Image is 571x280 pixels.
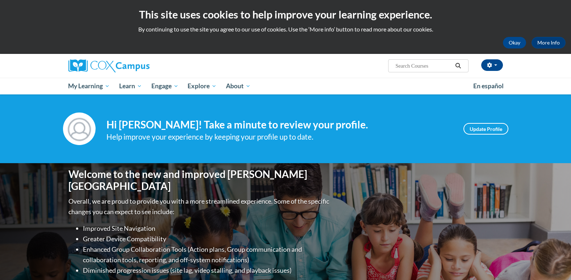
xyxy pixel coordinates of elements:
a: About [221,78,255,94]
span: My Learning [68,82,110,90]
input: Search Courses [395,61,453,70]
li: Improved Site Navigation [83,223,331,234]
a: Cox Campus [68,59,206,72]
a: Learn [114,78,147,94]
h2: This site uses cookies to help improve your learning experience. [5,7,566,22]
img: Profile Image [63,113,96,145]
a: More Info [532,37,566,48]
a: Engage [147,78,183,94]
button: Okay [503,37,526,48]
span: About [226,82,251,90]
span: Learn [119,82,142,90]
button: Search [453,61,463,70]
p: Overall, we are proud to provide you with a more streamlined experience. Some of the specific cha... [68,196,331,217]
iframe: Button to launch messaging window [542,251,565,274]
span: Engage [151,82,179,90]
a: En español [469,79,508,94]
div: Main menu [58,78,514,94]
div: Help improve your experience by keeping your profile up to date. [106,131,453,143]
button: Account Settings [481,59,503,71]
a: Update Profile [463,123,508,135]
span: Explore [188,82,217,90]
li: Greater Device Compatibility [83,234,331,244]
p: By continuing to use the site you agree to our use of cookies. Use the ‘More info’ button to read... [5,25,566,33]
img: Cox Campus [68,59,150,72]
span: En español [473,82,504,90]
h1: Welcome to the new and improved [PERSON_NAME][GEOGRAPHIC_DATA] [68,168,331,192]
a: Explore [183,78,221,94]
h4: Hi [PERSON_NAME]! Take a minute to review your profile. [106,119,453,131]
a: My Learning [64,78,115,94]
li: Diminished progression issues (site lag, video stalling, and playback issues) [83,265,331,276]
li: Enhanced Group Collaboration Tools (Action plans, Group communication and collaboration tools, re... [83,244,331,265]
